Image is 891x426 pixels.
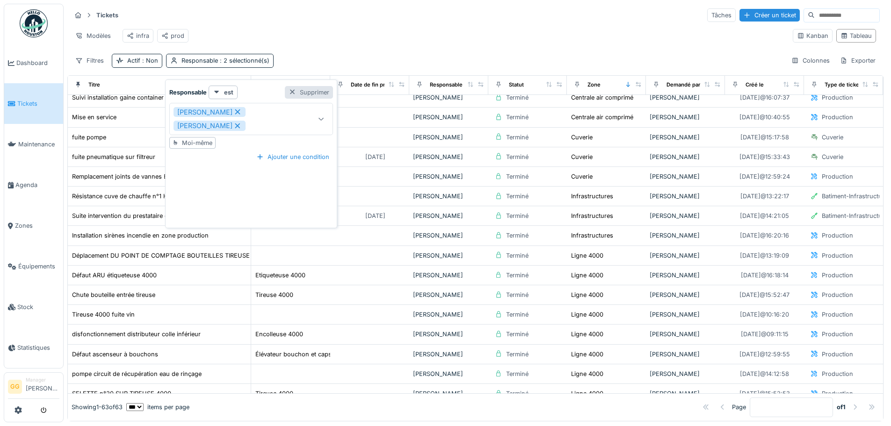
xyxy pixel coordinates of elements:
span: Agenda [15,181,59,189]
div: [PERSON_NAME] [650,113,721,122]
div: Demandé par [666,81,700,89]
div: Cuverie [571,172,593,181]
div: [PERSON_NAME] [413,271,485,280]
div: Mise en service [72,113,116,122]
div: [PERSON_NAME] [650,369,721,378]
div: Statut [509,81,524,89]
div: Terminé [506,290,529,299]
div: Production [822,231,853,240]
div: Terminé [506,211,529,220]
div: Terminé [506,192,529,201]
div: [PERSON_NAME] [650,310,721,319]
div: Créer un ticket [739,9,800,22]
div: Terminé [506,152,529,161]
div: Zone [587,81,601,89]
div: [DATE] @ 15:33:43 [739,152,790,161]
div: prod [161,31,184,40]
span: Dashboard [16,58,59,67]
div: Encolleuse 4000 [255,330,303,339]
div: Ligne 4000 [571,369,603,378]
div: Terminé [506,271,529,280]
div: Cuverie [822,152,843,161]
img: Badge_color-CXgf-gQk.svg [20,9,48,37]
li: [PERSON_NAME] [26,376,59,397]
div: Terminé [506,172,529,181]
div: Tireuse 4000 fuite vin [72,310,135,319]
div: [DATE] @ 12:59:24 [739,172,790,181]
div: [PERSON_NAME] [413,290,485,299]
div: Ligne 4000 [571,330,603,339]
div: [PERSON_NAME] [650,330,721,339]
div: [DATE] @ 16:18:14 [741,271,789,280]
div: Remplacement joints de vannes Electrodialyse [72,172,203,181]
div: [DATE] [365,211,385,220]
div: Titre [88,81,100,89]
div: [DATE] @ 14:12:58 [740,369,789,378]
div: Suivi installation gaine container Duffau [72,93,185,102]
div: Ajouter une condition [253,151,333,163]
li: GG [8,380,22,394]
span: : 2 sélectionné(s) [218,57,269,64]
div: Colonnes [787,54,834,67]
div: [DATE] @ 09:11:15 [741,330,789,339]
div: Infrastructures [571,231,613,240]
div: Production [822,172,853,181]
div: Showing 1 - 63 of 63 [72,403,123,412]
div: fuite pneumatique sur filtreur [72,152,155,161]
div: [PERSON_NAME] [650,231,721,240]
div: Résistance cuve de chauffe n°1 H.S. [72,192,175,201]
div: Cuverie [822,133,843,142]
div: Ligne 4000 [571,251,603,260]
div: Batiment-Infrastructure [822,211,888,220]
div: Cuverie [571,152,593,161]
div: Page [732,403,746,412]
span: : Non [140,57,158,64]
div: items per page [126,403,189,412]
strong: Tickets [93,11,122,20]
div: Ligne 4000 [571,310,603,319]
div: Installation sirènes incendie en zone production [72,231,209,240]
div: [PERSON_NAME] [413,93,485,102]
div: Terminé [506,369,529,378]
span: Zones [15,221,59,230]
div: [PERSON_NAME] [650,290,721,299]
span: Maintenance [18,140,59,149]
strong: of 1 [837,403,846,412]
div: [DATE] @ 15:52:47 [739,290,790,299]
div: [PERSON_NAME] [650,152,721,161]
div: [PERSON_NAME] [413,192,485,201]
div: Moi-même [182,138,212,147]
div: Terminé [506,251,529,260]
div: [PERSON_NAME] [413,369,485,378]
div: Infrastructures [571,211,613,220]
div: Etiqueteuse 4000 [255,271,305,280]
div: Production [822,369,853,378]
div: [PERSON_NAME] [650,271,721,280]
div: Cuverie [571,133,593,142]
div: Production [822,389,853,398]
div: Terminé [506,350,529,359]
div: [DATE] @ 16:20:16 [740,231,789,240]
div: Modèles [71,29,115,43]
div: [PERSON_NAME] [413,330,485,339]
div: [DATE] @ 15:52:53 [739,389,790,398]
div: Manager [26,376,59,383]
div: [PERSON_NAME] [650,251,721,260]
div: [PERSON_NAME] [413,172,485,181]
div: Infrastructures [571,192,613,201]
div: [PERSON_NAME] [650,192,721,201]
div: Tireuse 4000 [255,290,293,299]
div: [PERSON_NAME] [413,350,485,359]
div: Créé le [746,81,764,89]
div: [DATE] @ 13:22:17 [740,192,789,201]
span: Tickets [17,99,59,108]
div: [PERSON_NAME] [413,231,485,240]
div: [DATE] @ 10:16:20 [740,310,789,319]
div: Défaut ARU étiqueteuse 4000 [72,271,157,280]
span: Statistiques [17,343,59,352]
div: Production [822,330,853,339]
strong: est [224,88,233,97]
div: [DATE] [365,152,385,161]
div: Terminé [506,389,529,398]
div: Production [822,251,853,260]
